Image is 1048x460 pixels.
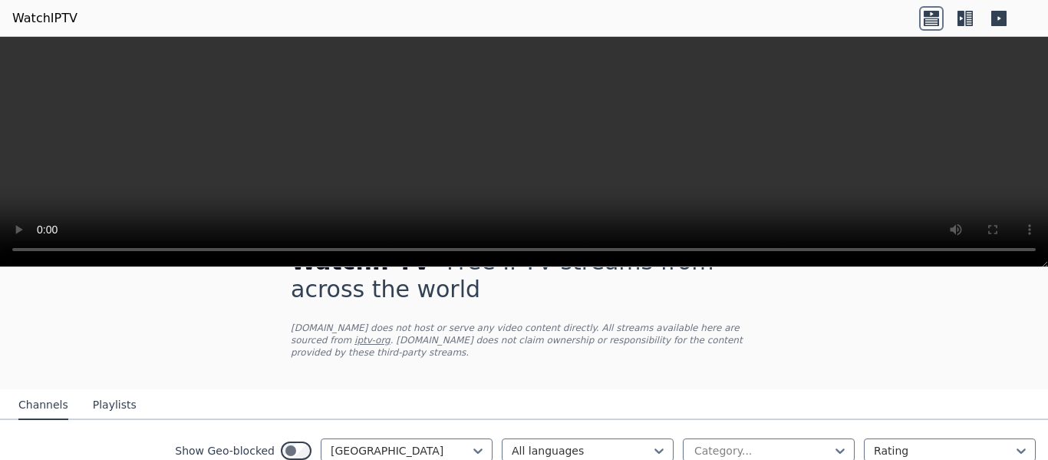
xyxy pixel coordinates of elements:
[291,248,431,275] span: WatchIPTV
[291,322,757,359] p: [DOMAIN_NAME] does not host or serve any video content directly. All streams available here are s...
[291,248,757,303] h1: - Free IPTV streams from across the world
[175,443,275,458] label: Show Geo-blocked
[354,335,391,346] a: iptv-org
[93,391,137,420] button: Playlists
[18,391,68,420] button: Channels
[12,9,77,28] a: WatchIPTV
